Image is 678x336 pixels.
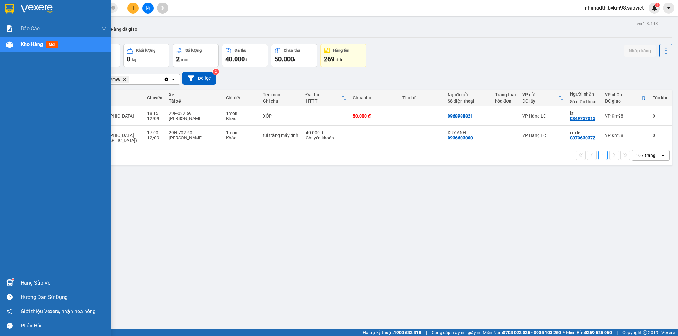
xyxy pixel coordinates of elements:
span: đơn [336,57,344,62]
button: Hàng đã giao [106,22,142,37]
span: VP Km98 [104,77,120,82]
span: caret-down [666,5,672,11]
div: Số lượng [185,48,202,53]
button: Chưa thu50.000đ [271,44,317,67]
span: kg [132,57,136,62]
div: Chuyến [147,95,162,100]
span: aim [160,6,165,10]
div: 10 / trang [636,152,655,158]
div: 40.000 đ [306,130,347,135]
div: VP Km98 [605,113,646,118]
svg: Delete [123,77,127,81]
div: Tồn kho [653,95,668,100]
div: VP Hàng LC [522,133,564,138]
div: túi trắng máy tính [263,133,299,138]
span: file-add [146,6,150,10]
div: Khác [226,135,257,140]
span: mới [46,41,58,48]
img: solution-icon [6,25,13,32]
span: | [426,329,427,336]
sup: 3 [213,69,219,75]
div: Phản hồi [21,321,106,331]
div: Người gửi [448,92,489,97]
div: HTTT [306,98,342,104]
button: Số lượng2món [173,44,219,67]
div: Hướng dẫn sử dụng [21,292,106,302]
button: plus [127,3,139,14]
div: Chưa thu [284,48,300,53]
div: Số điện thoại [448,98,489,104]
span: VP Km98, close by backspace [101,76,129,83]
span: Lào Cai - [GEOGRAPHIC_DATA] ([GEOGRAPHIC_DATA]) [91,128,137,143]
div: VP Km98 [605,133,646,138]
div: Trạng thái [495,92,516,97]
span: Miền Nam [483,329,561,336]
span: Sapa - [GEOGRAPHIC_DATA] (Cabin) [91,108,134,124]
strong: 1900 633 818 [394,330,421,335]
div: 0349757015 [570,116,595,121]
svg: Clear all [164,77,169,82]
div: 0 [653,113,668,118]
span: nhungdth.bvkm98.saoviet [580,4,649,12]
div: 12/09 [147,135,162,140]
strong: 0369 525 060 [585,330,612,335]
div: ĐC giao [605,98,641,104]
svg: open [171,77,176,82]
span: notification [7,308,13,314]
span: copyright [643,330,647,335]
div: 0 [653,133,668,138]
div: 17:00 [147,130,162,135]
div: Khối lượng [136,48,155,53]
div: DUY ANH [448,130,489,135]
div: VP nhận [605,92,641,97]
span: Giới thiệu Vexere, nhận hoa hồng [21,307,96,315]
span: close-circle [111,5,115,11]
div: Chưa thu [353,95,396,100]
span: | [617,329,618,336]
div: 1 món [226,111,257,116]
button: Hàng tồn269đơn [320,44,366,67]
span: Kho hàng [21,41,43,47]
div: 12/09 [147,116,162,121]
svg: open [661,153,666,158]
div: 0936603000 [448,135,473,140]
span: đ [245,57,247,62]
div: Đã thu [235,48,246,53]
div: kt [570,111,599,116]
div: ĐC lấy [522,98,558,104]
img: logo-vxr [5,4,14,14]
button: Bộ lọc [182,72,216,85]
div: 29F-032.69 [169,111,220,116]
button: caret-down [663,3,674,14]
button: Nhập hàng [624,45,656,57]
div: Hàng sắp về [21,278,106,288]
sup: 1 [655,3,660,7]
span: 2 [176,55,180,63]
span: đ [294,57,297,62]
th: Toggle SortBy [303,90,350,106]
th: Toggle SortBy [519,90,567,106]
span: món [181,57,190,62]
span: message [7,323,13,329]
span: 269 [324,55,334,63]
span: Báo cáo [21,24,40,32]
button: file-add [142,3,154,14]
div: 50.000 đ [353,113,396,118]
span: 40.000 [225,55,245,63]
span: 50.000 [275,55,294,63]
div: Người nhận [570,91,599,97]
div: VP Hàng LC [522,113,564,118]
img: warehouse-icon [6,279,13,286]
div: Xe [169,92,220,97]
div: XỐP [263,113,299,118]
span: plus [131,6,135,10]
div: Ghi chú [263,98,299,104]
span: close-circle [111,6,115,10]
div: Thu hộ [402,95,441,100]
button: aim [157,3,168,14]
div: VP gửi [522,92,558,97]
div: 18:15 [147,111,162,116]
span: ⚪️ [563,331,565,334]
strong: 0708 023 035 - 0935 103 250 [503,330,561,335]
